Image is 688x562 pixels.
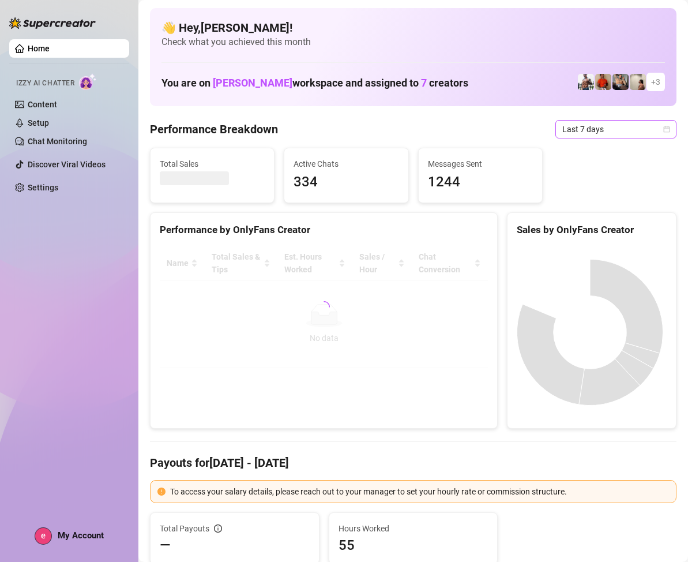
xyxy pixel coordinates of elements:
h1: You are on workspace and assigned to creators [161,77,468,89]
a: Chat Monitoring [28,137,87,146]
a: Discover Viral Videos [28,160,106,169]
span: — [160,536,171,554]
span: Active Chats [294,158,398,170]
h4: 👋 Hey, [PERSON_NAME] ! [161,20,665,36]
span: 7 [421,77,427,89]
span: 55 [339,536,488,554]
span: [PERSON_NAME] [213,77,292,89]
img: JUSTIN [578,74,594,90]
div: Performance by OnlyFans Creator [160,222,488,238]
span: calendar [663,126,670,133]
h4: Payouts for [DATE] - [DATE] [150,455,676,471]
div: To access your salary details, please reach out to your manager to set your hourly rate or commis... [170,485,669,498]
span: exclamation-circle [157,488,166,496]
div: Sales by OnlyFans Creator [517,222,667,238]
img: logo-BBDzfeDw.svg [9,17,96,29]
span: Messages Sent [428,158,533,170]
span: Total Payouts [160,522,209,535]
a: Home [28,44,50,53]
span: Total Sales [160,158,265,170]
h4: Performance Breakdown [150,121,278,137]
span: info-circle [214,524,222,533]
img: Ralphy [630,74,646,90]
span: Izzy AI Chatter [16,78,74,89]
span: Last 7 days [562,121,670,138]
span: Check what you achieved this month [161,36,665,48]
a: Settings [28,183,58,192]
a: Setup [28,118,49,128]
span: 334 [294,171,398,193]
img: Justin [595,74,611,90]
span: 1244 [428,171,533,193]
a: Content [28,100,57,109]
span: loading [317,300,331,314]
img: ACg8ocJ1aT3vd9a1VRevLzKl5W3CfB50XRR1MvL_YIMJhp_8gVGYCQ=s96-c [35,528,51,544]
img: AI Chatter [79,73,97,90]
img: George [612,74,629,90]
span: Hours Worked [339,522,488,535]
span: + 3 [651,76,660,88]
span: My Account [58,530,104,541]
